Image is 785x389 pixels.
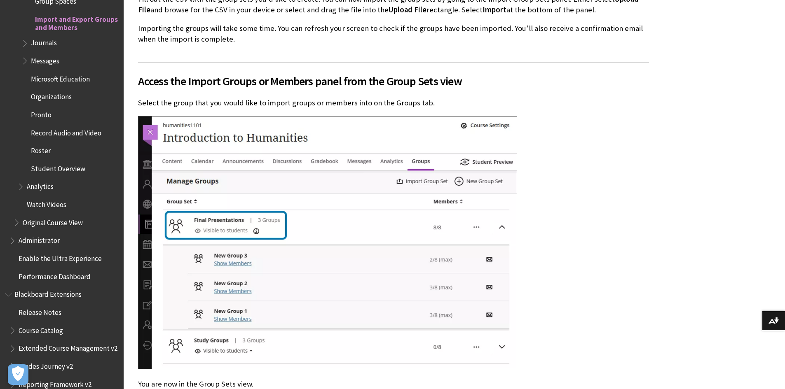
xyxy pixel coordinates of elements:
[31,162,85,173] span: Student Overview
[19,305,61,317] span: Release Notes
[23,216,83,227] span: Original Course View
[27,180,54,191] span: Analytics
[31,90,72,101] span: Organizations
[483,5,506,14] span: Import
[31,108,52,119] span: Pronto
[138,116,517,369] img: The name of the first group on the Groups tag is highlighted
[19,234,60,245] span: Administrator
[31,72,90,83] span: Microsoft Education
[138,72,649,90] span: Access the Import Groups or Members panel from the Group Sets view
[31,54,59,65] span: Messages
[8,364,28,385] button: Open Preferences
[31,144,51,155] span: Roster
[14,288,82,299] span: Blackboard Extensions
[19,270,91,281] span: Performance Dashboard
[19,359,73,370] span: Grades Journey v2
[138,98,649,108] p: Select the group that you would like to import groups or members into on the Groups tab.
[389,5,426,14] span: Upload File
[19,377,91,389] span: Reporting Framework v2
[19,252,102,263] span: Enable the Ultra Experience
[19,342,117,353] span: Extended Course Management v2
[35,12,118,32] span: Import and Export Groups and Members
[31,126,101,137] span: Record Audio and Video
[19,324,63,335] span: Course Catalog
[138,23,649,44] p: Importing the groups will take some time. You can refresh your screen to check if the groups have...
[31,36,57,47] span: Journals
[27,198,66,209] span: Watch Videos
